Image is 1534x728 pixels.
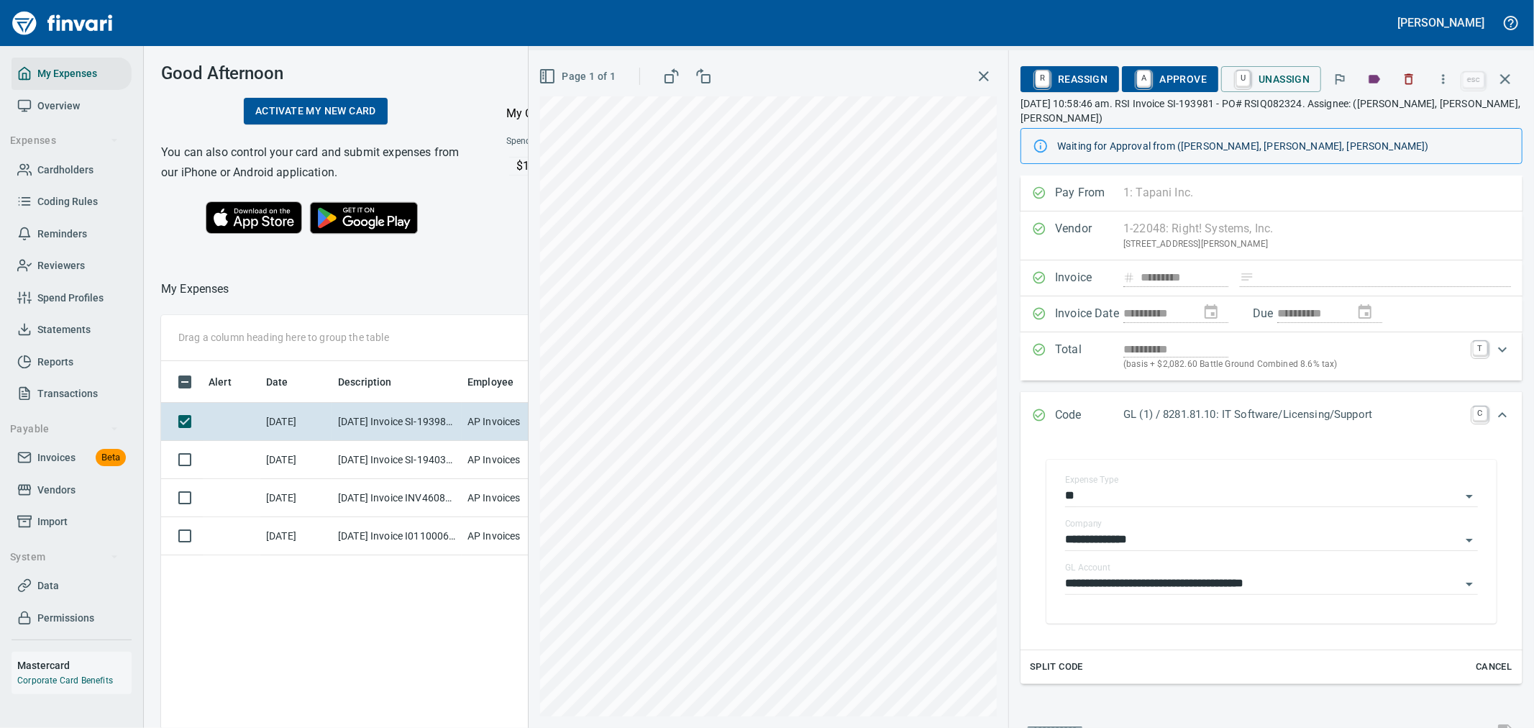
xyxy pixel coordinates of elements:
a: Reviewers [12,250,132,282]
span: Import [37,513,68,531]
span: Coding Rules [37,193,98,211]
a: R [1036,70,1049,86]
a: Reports [12,346,132,378]
span: Employee [467,373,513,391]
span: System [10,548,119,566]
span: Reminders [37,225,87,243]
span: Reports [37,353,73,371]
button: Cancel [1471,656,1517,678]
p: My Card (···1756) [506,105,614,122]
a: Import [12,506,132,538]
td: [DATE] Invoice SI-194032 from Right! Systems, Inc. (1-22048) [332,441,462,479]
td: AP Invoices [462,517,570,555]
a: Coding Rules [12,186,132,218]
img: Download on the App Store [206,201,302,234]
span: Alert [209,373,250,391]
p: Total [1055,341,1123,372]
p: Online and foreign allowed [495,176,813,190]
a: Activate my new card [244,98,388,124]
button: RReassign [1021,66,1119,92]
span: Statements [37,321,91,339]
h3: Good Afternoon [161,63,470,83]
label: Expense Type [1065,476,1118,484]
td: [DATE] [260,517,332,555]
a: InvoicesBeta [12,442,132,474]
button: Open [1459,530,1479,550]
td: [DATE] Invoice SI-193981 from Right! Systems, Inc. (1-22048) [332,403,462,441]
td: AP Invoices [462,479,570,517]
a: Permissions [12,602,132,634]
span: Split Code [1030,659,1083,675]
a: Reminders [12,218,132,250]
button: Open [1459,574,1479,594]
div: Expand [1021,440,1522,684]
span: Expenses [10,132,119,150]
td: [DATE] Invoice INV460829 from Solutions Yes (1-30056) [332,479,462,517]
button: UUnassign [1221,66,1321,92]
button: Open [1459,486,1479,506]
span: Invoices [37,449,76,467]
div: Expand [1021,332,1522,381]
p: Drag a column heading here to group the table [178,330,389,345]
label: GL Account [1065,563,1110,572]
span: My Expenses [37,65,97,83]
span: Permissions [37,609,94,627]
a: Overview [12,90,132,122]
span: Date [266,373,307,391]
button: Discard [1393,63,1425,95]
a: My Expenses [12,58,132,90]
td: [DATE] Invoice I01100067992 from UKG Inc. (1-39403) [332,517,462,555]
p: GL (1) / 8281.81.10: IT Software/Licensing/Support [1123,406,1464,423]
span: Description [338,373,411,391]
span: Reviewers [37,257,85,275]
h6: You can also control your card and submit expenses from our iPhone or Android application. [161,142,470,183]
p: Code [1055,406,1123,425]
span: Approve [1133,67,1207,91]
button: Flag [1324,63,1356,95]
p: My Expenses [161,281,229,298]
span: Spend Profiles [37,289,104,307]
button: Split Code [1026,656,1087,678]
button: System [4,544,124,570]
button: Labels [1359,63,1390,95]
span: Cardholders [37,161,93,179]
div: Waiting for Approval from ([PERSON_NAME], [PERSON_NAME], [PERSON_NAME]) [1057,133,1510,159]
span: Employee [467,373,532,391]
span: Data [37,577,59,595]
span: Payable [10,420,119,438]
span: Activate my new card [255,102,376,120]
p: [DATE] 10:58:46 am. RSI Invoice SI-193981 - PO# RSIQ082324. Assignee: ([PERSON_NAME], [PERSON_NAM... [1021,96,1522,125]
a: Data [12,570,132,602]
td: [DATE] [260,403,332,441]
img: Finvari [9,6,117,40]
label: Company [1065,519,1102,528]
button: AApprove [1122,66,1218,92]
a: U [1236,70,1250,86]
span: Close invoice [1459,62,1522,96]
span: Page 1 of 1 [542,68,616,86]
span: Date [266,373,288,391]
a: T [1473,341,1487,355]
td: AP Invoices [462,441,570,479]
span: Description [338,373,392,391]
button: Page 1 of 1 [536,63,621,90]
span: Vendors [37,481,76,499]
button: Payable [4,416,124,442]
p: (basis + $2,082.60 Battle Ground Combined 8.6% tax) [1123,358,1464,372]
a: A [1137,70,1151,86]
p: $11,154 left this month [516,158,811,175]
td: AP Invoices [462,403,570,441]
span: Transactions [37,385,98,403]
span: Unassign [1233,67,1310,91]
h5: [PERSON_NAME] [1398,15,1484,30]
span: Beta [96,450,126,466]
a: Spend Profiles [12,282,132,314]
div: Expand [1021,392,1522,440]
button: More [1428,63,1459,95]
td: [DATE] [260,441,332,479]
img: Get it on Google Play [302,194,426,242]
h6: Mastercard [17,658,132,673]
span: Alert [209,373,232,391]
span: Overview [37,97,80,115]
